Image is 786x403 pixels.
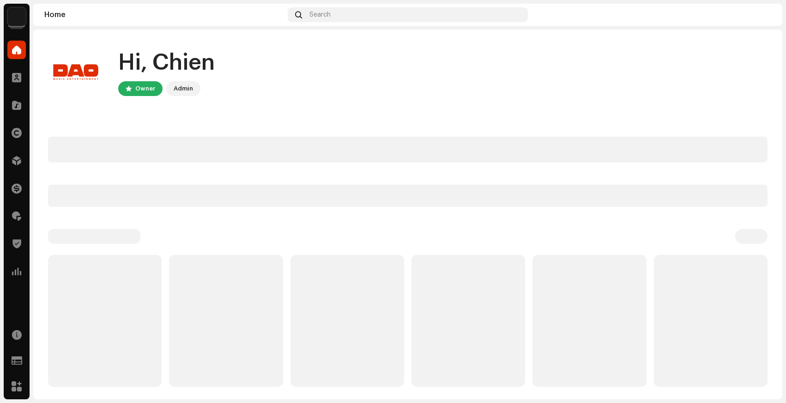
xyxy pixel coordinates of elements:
[44,11,284,18] div: Home
[7,7,26,26] img: 76e35660-c1c7-4f61-ac9e-76e2af66a330
[135,83,155,94] div: Owner
[309,11,331,18] span: Search
[756,7,771,22] img: ebbe58b9-7fdc-40e2-b443-f9ff093ce122
[48,44,103,100] img: ebbe58b9-7fdc-40e2-b443-f9ff093ce122
[174,83,193,94] div: Admin
[118,48,215,78] div: Hi, Chien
